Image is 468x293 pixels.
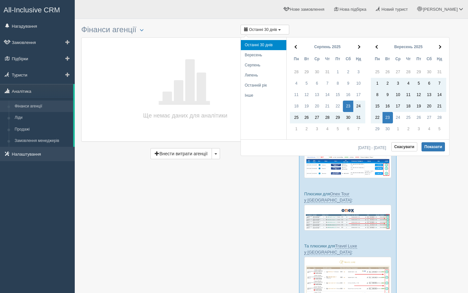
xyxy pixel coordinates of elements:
[343,65,353,78] td: 2
[353,112,365,123] td: 31
[249,27,277,32] span: Останні 30 днів
[322,112,332,123] td: 28
[424,65,435,78] td: 30
[343,112,353,123] td: 30
[322,89,332,101] td: 14
[383,41,435,53] th: Вересень 2025
[403,112,414,123] td: 25
[322,101,332,112] td: 21
[353,101,365,112] td: 24
[414,101,424,112] td: 19
[424,101,435,112] td: 20
[4,6,60,14] span: All-Inclusive CRM
[424,89,435,101] td: 13
[382,7,408,12] span: Новий турист
[414,89,424,101] td: 12
[435,65,446,78] td: 31
[304,191,391,203] p: Плюсики для :
[332,78,343,89] td: 8
[241,91,286,101] li: Інше
[383,123,393,136] td: 30
[322,53,332,65] th: Чт
[136,111,234,120] h4: Ще немає даних для аналітики
[383,78,393,89] td: 2
[340,7,367,12] span: Нова підбірка
[304,244,357,255] a: Travel Luxe у [GEOGRAPHIC_DATA]
[332,53,343,65] th: Пт
[241,80,286,91] li: Останній рік
[304,243,391,255] p: Та плюсики для :
[332,101,343,112] td: 22
[424,123,435,136] td: 4
[304,137,391,178] img: new-planet-%D0%BF%D1%96%D0%B4%D0%B1%D1%96%D1%80%D0%BA%D0%B0-%D1%81%D1%80%D0%BC-%D0%B4%D0%BB%D1%8F...
[371,53,383,65] th: Пн
[290,65,302,78] td: 28
[423,7,458,12] span: [PERSON_NAME]
[290,7,324,12] span: Нове замовлення
[393,89,403,101] td: 10
[393,112,403,123] td: 24
[435,112,446,123] td: 28
[353,123,365,136] td: 7
[12,135,73,147] a: Замовлення менеджерів
[301,41,353,53] th: Серпень 2025
[290,89,302,101] td: 11
[403,53,414,65] th: Чт
[343,101,353,112] td: 23
[383,53,393,65] th: Вт
[343,89,353,101] td: 16
[343,78,353,89] td: 9
[12,112,73,124] a: Ліди
[312,89,322,101] td: 13
[301,89,312,101] td: 12
[422,142,445,151] button: Показати
[290,123,302,136] td: 1
[304,191,351,203] a: Onex Tour у [GEOGRAPHIC_DATA]
[358,146,389,150] span: [DATE] - [DATE]
[424,78,435,89] td: 6
[414,53,424,65] th: Пт
[312,123,322,136] td: 3
[383,112,393,123] td: 23
[0,0,74,18] a: All-Inclusive CRM
[290,101,302,112] td: 18
[383,101,393,112] td: 16
[312,78,322,89] td: 6
[414,78,424,89] td: 5
[332,112,343,123] td: 29
[343,123,353,136] td: 6
[435,78,446,89] td: 7
[353,53,365,65] th: Нд
[353,65,365,78] td: 3
[240,25,289,35] button: Останні 30 днів
[332,123,343,136] td: 5
[435,101,446,112] td: 21
[393,78,403,89] td: 3
[312,101,322,112] td: 20
[371,65,383,78] td: 25
[393,101,403,112] td: 17
[435,89,446,101] td: 14
[391,142,417,151] button: Скасувати
[241,70,286,80] li: Липень
[383,89,393,101] td: 9
[150,148,212,159] button: Внести витрати агенції
[371,89,383,101] td: 8
[301,112,312,123] td: 26
[403,89,414,101] td: 11
[332,89,343,101] td: 15
[424,112,435,123] td: 27
[383,65,393,78] td: 26
[403,123,414,136] td: 2
[301,123,312,136] td: 2
[322,123,332,136] td: 4
[301,53,312,65] th: Вт
[371,78,383,89] td: 1
[414,123,424,136] td: 3
[81,25,289,34] h3: Фінанси агенції
[12,124,73,135] a: Продажі
[435,123,446,136] td: 5
[312,112,322,123] td: 27
[414,112,424,123] td: 26
[403,65,414,78] td: 28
